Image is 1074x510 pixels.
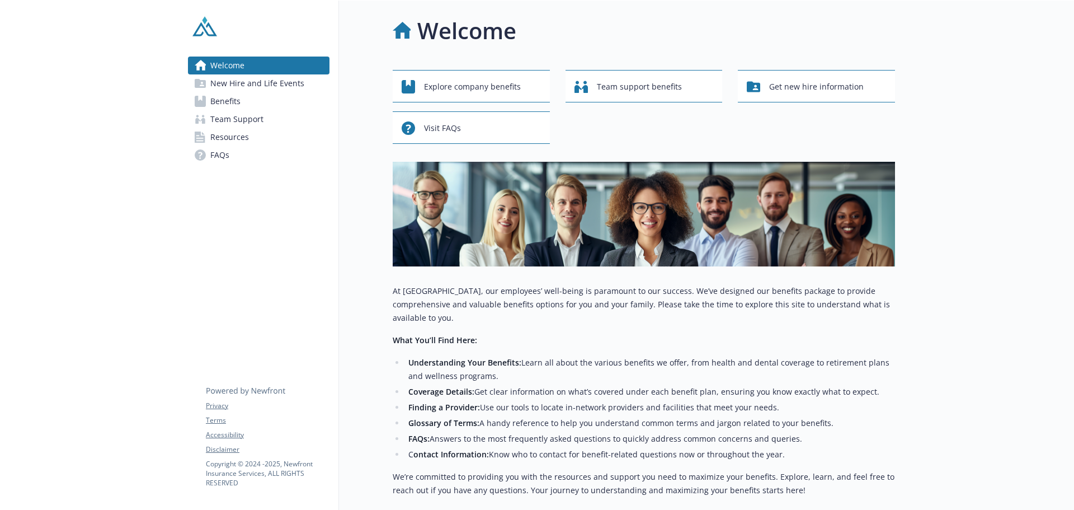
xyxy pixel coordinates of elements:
strong: Glossary of Terms: [408,418,479,428]
a: New Hire and Life Events [188,74,329,92]
li: Get clear information on what’s covered under each benefit plan, ensuring you know exactly what t... [405,385,895,399]
a: Benefits [188,92,329,110]
span: Explore company benefits [424,76,521,97]
a: Welcome [188,57,329,74]
a: Accessibility [206,430,329,440]
li: C Know who to contact for benefit-related questions now or throughout the year. [405,448,895,461]
button: Team support benefits [566,70,723,102]
strong: Finding a Provider: [408,402,480,413]
button: Explore company benefits [393,70,550,102]
p: Copyright © 2024 - 2025 , Newfront Insurance Services, ALL RIGHTS RESERVED [206,459,329,488]
p: We’re committed to providing you with the resources and support you need to maximize your benefit... [393,470,895,497]
strong: ontact Information: [413,449,489,460]
a: Resources [188,128,329,146]
span: Get new hire information [769,76,864,97]
span: Team Support [210,110,263,128]
a: Privacy [206,401,329,411]
li: Use our tools to locate in-network providers and facilities that meet your needs. [405,401,895,414]
li: A handy reference to help you understand common terms and jargon related to your benefits. [405,417,895,430]
img: overview page banner [393,162,895,266]
span: New Hire and Life Events [210,74,304,92]
li: Learn all about the various benefits we offer, from health and dental coverage to retirement plan... [405,356,895,383]
button: Visit FAQs [393,111,550,144]
a: Team Support [188,110,329,128]
span: FAQs [210,146,229,164]
strong: What You’ll Find Here: [393,335,477,345]
strong: Understanding Your Benefits: [408,357,521,368]
a: Terms [206,415,329,425]
span: Welcome [210,57,244,74]
li: Answers to the most frequently asked questions to quickly address common concerns and queries. [405,432,895,446]
p: At [GEOGRAPHIC_DATA], our employees’ well-being is paramount to our success. We’ve designed our b... [393,284,895,325]
strong: Coverage Details: [408,386,474,397]
strong: FAQs: [408,433,430,444]
button: Get new hire information [738,70,895,102]
span: Resources [210,128,249,146]
span: Team support benefits [597,76,682,97]
a: FAQs [188,146,329,164]
a: Disclaimer [206,445,329,455]
span: Benefits [210,92,241,110]
h1: Welcome [417,14,516,48]
span: Visit FAQs [424,118,461,139]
